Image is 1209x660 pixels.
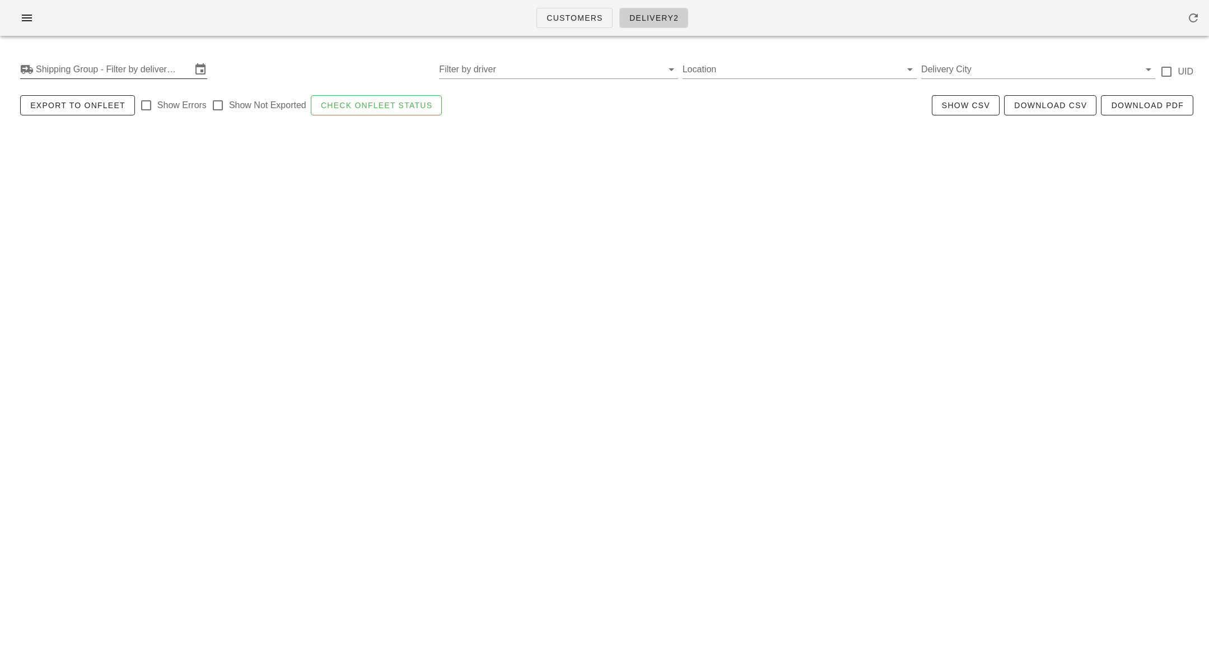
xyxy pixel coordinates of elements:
[629,13,679,22] span: Delivery2
[311,95,442,115] button: Check Onfleet Status
[1014,101,1087,110] span: Download CSV
[536,8,613,28] a: Customers
[320,101,433,110] span: Check Onfleet Status
[1101,95,1193,115] button: Download PDF
[932,95,1000,115] button: Show CSV
[30,101,125,110] span: Export to Onfleet
[439,61,678,78] div: Filter by driver
[546,13,603,22] span: Customers
[619,8,688,28] a: Delivery2
[941,101,990,110] span: Show CSV
[1004,95,1096,115] button: Download CSV
[683,61,917,78] div: Location
[921,61,1155,78] div: Delivery City
[1110,101,1184,110] span: Download PDF
[157,100,207,111] label: Show Errors
[20,95,135,115] button: Export to Onfleet
[229,100,306,111] label: Show Not Exported
[1178,66,1193,77] label: UID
